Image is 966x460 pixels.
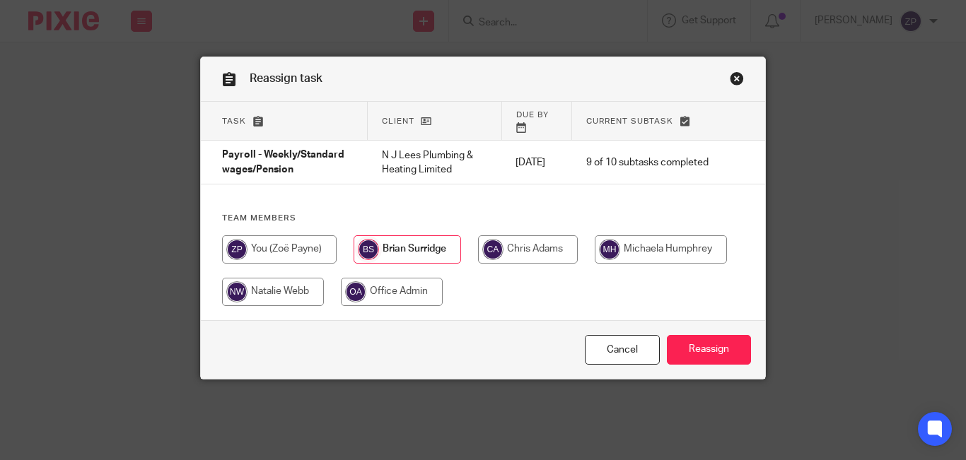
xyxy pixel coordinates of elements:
td: 9 of 10 subtasks completed [572,141,723,184]
span: Client [382,117,414,125]
span: Task [222,117,246,125]
span: Current subtask [586,117,673,125]
p: [DATE] [516,155,558,170]
span: Due by [516,111,549,119]
h4: Team members [222,213,744,224]
span: Reassign task [250,73,322,84]
a: Close this dialog window [585,335,660,365]
input: Reassign [667,335,751,365]
p: N J Lees Plumbing & Heating Limited [382,148,487,177]
a: Close this dialog window [730,71,744,90]
span: Payroll - Weekly/Standard wages/Pension [222,151,344,175]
